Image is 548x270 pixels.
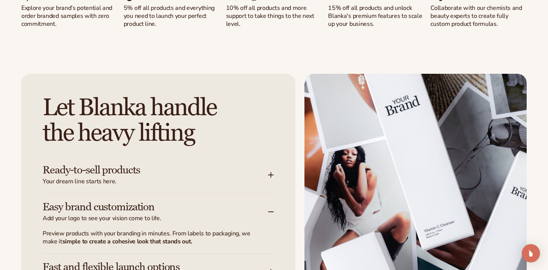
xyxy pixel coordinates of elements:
[522,244,540,262] div: Open Intercom Messenger
[328,4,424,28] p: 15% off all products and unlock Blanka's premium features to scale up your business.
[43,201,245,213] h3: Easy brand customization
[21,4,118,28] p: Explore your brand’s potential and order branded samples with zero commitment.
[430,4,527,28] p: Collaborate with our chemists and beauty experts to create fully custom product formulas.
[43,164,245,176] h3: Ready-to-sell products
[124,4,220,28] p: 5% off all products and everything you need to launch your perfect product line.
[43,214,268,222] span: Add your logo to see your vision come to life.
[226,4,322,28] p: 10% off all products and more support to take things to the next level.
[43,95,274,146] h2: Let Blanka handle the heavy lifting
[43,178,268,186] span: Your dream line starts here.
[62,237,192,246] strong: simple to create a cohesive look that stands out.
[43,230,265,246] p: Preview products with your branding in minutes. From labels to packaging, we make it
